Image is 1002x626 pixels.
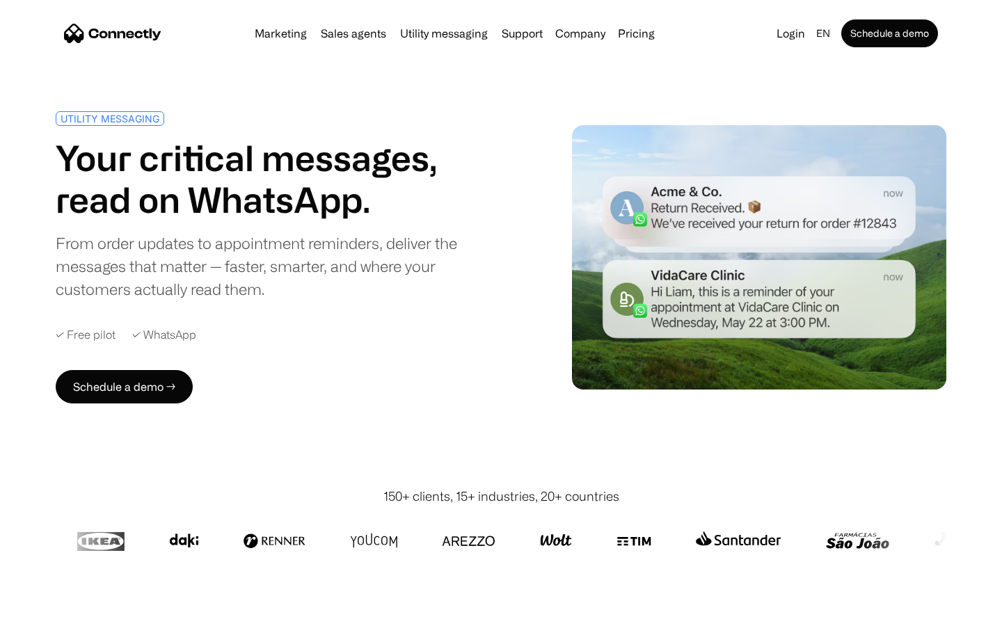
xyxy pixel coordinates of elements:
div: en [816,24,830,43]
a: Marketing [249,28,312,39]
div: ✓ Free pilot [56,328,116,342]
h1: Your critical messages, read on WhatsApp. [56,137,495,220]
div: From order updates to appointment reminders, deliver the messages that matter — faster, smarter, ... [56,232,495,300]
div: en [811,24,838,43]
a: Utility messaging [395,28,493,39]
a: Support [496,28,548,39]
div: UTILITY MESSAGING [61,113,159,124]
div: Company [551,24,610,43]
div: Company [555,24,605,43]
ul: Language list [28,602,83,621]
a: Login [771,24,811,43]
a: Sales agents [315,28,392,39]
a: home [64,23,161,44]
div: ✓ WhatsApp [132,328,196,342]
div: 150+ clients, 15+ industries, 20+ countries [383,487,619,506]
a: Schedule a demo [841,19,938,47]
a: Pricing [612,28,660,39]
a: Schedule a demo → [56,370,193,403]
aside: Language selected: English [14,600,83,621]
